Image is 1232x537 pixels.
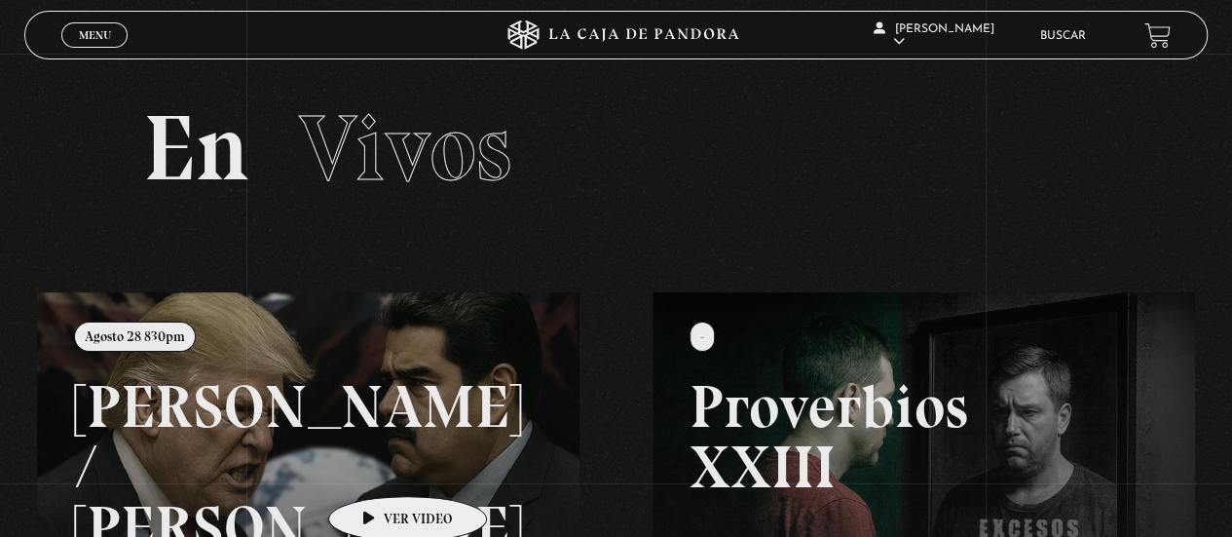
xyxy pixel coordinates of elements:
[1040,30,1086,42] a: Buscar
[143,102,1090,195] h2: En
[1144,22,1171,49] a: View your shopping cart
[299,93,511,204] span: Vivos
[72,46,118,59] span: Cerrar
[874,23,994,48] span: [PERSON_NAME]
[79,29,111,41] span: Menu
